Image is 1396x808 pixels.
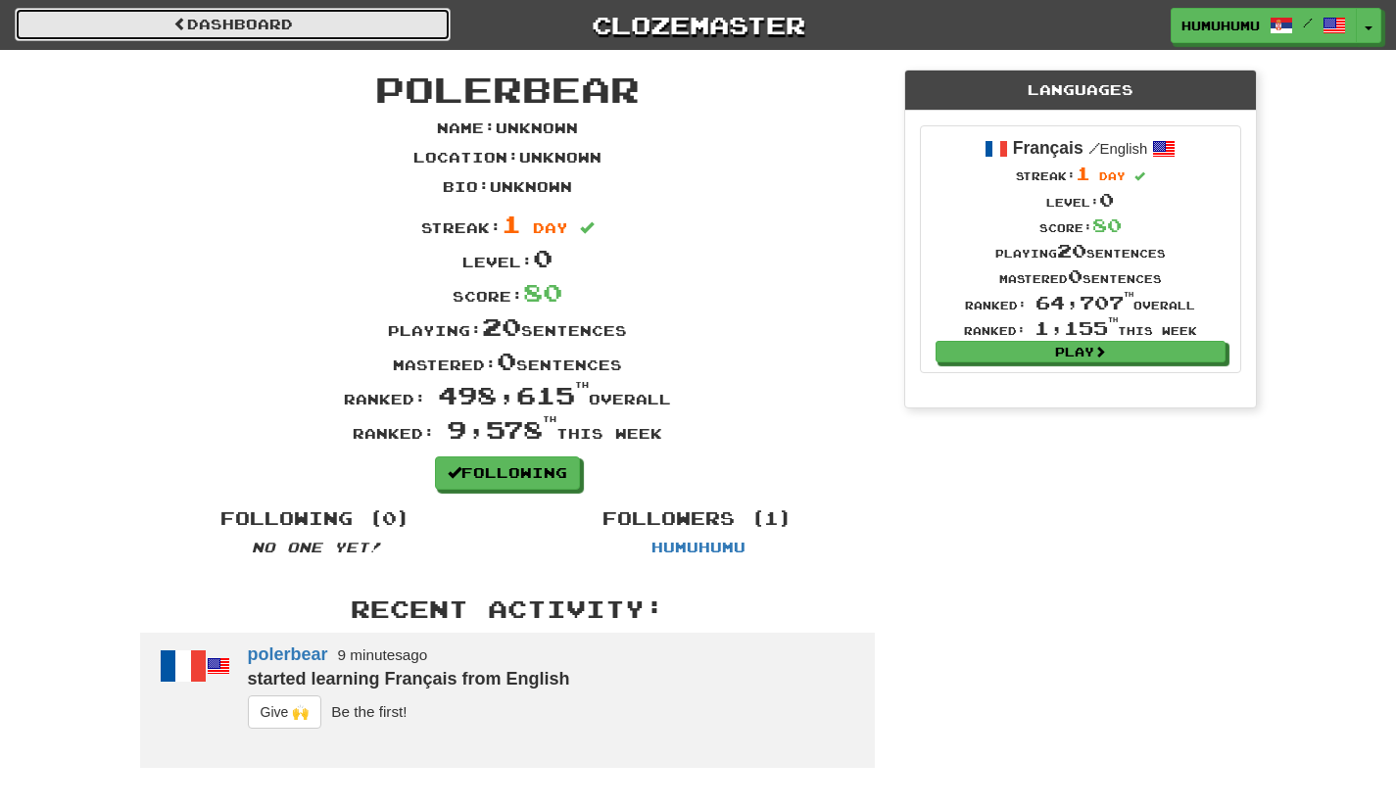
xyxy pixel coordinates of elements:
a: Following [435,456,580,490]
span: 0 [1068,265,1083,287]
div: Mastered: sentences [125,344,890,378]
div: Level: [964,187,1197,213]
span: 20 [482,311,521,341]
span: polerbear [375,68,640,110]
div: Playing: sentences [125,309,890,344]
div: Score: [964,213,1197,238]
span: Streak includes today. [1134,171,1145,182]
span: 1,155 [1035,317,1118,339]
a: Dashboard [15,8,451,41]
span: / [1303,16,1313,29]
span: humuhumu [1181,17,1260,34]
a: Play [936,341,1226,362]
span: 9,578 [447,414,556,444]
span: 498,615 [438,380,589,409]
a: humuhumu / [1171,8,1357,43]
small: 9 minutes ago [338,646,428,663]
div: Streak: [964,161,1197,186]
small: Be the first! [331,703,407,720]
div: Streak: [125,207,890,241]
div: Playing sentences [964,238,1197,263]
button: Give 🙌 [248,695,322,729]
span: 20 [1057,240,1086,261]
span: / [1088,139,1100,157]
h4: Followers (1) [522,509,875,529]
sup: th [1124,291,1133,298]
div: Level: [125,241,890,275]
p: Bio : Unknown [443,177,572,197]
sup: th [543,414,556,424]
small: English [1088,141,1148,157]
div: Mastered sentences [964,263,1197,289]
strong: started learning Français from English [248,669,570,689]
span: 64,707 [1035,292,1133,313]
span: day [1099,169,1126,182]
sup: th [575,380,589,390]
span: 0 [1099,189,1114,211]
h4: Following (0) [140,509,493,529]
a: polerbear [248,644,328,664]
div: Score: [125,275,890,309]
span: 80 [523,277,562,307]
div: Ranked: this week [125,412,890,447]
div: Ranked: overall [125,378,890,412]
span: 1 [502,209,521,238]
h3: Recent Activity: [140,596,875,622]
em: No one yet! [252,539,381,555]
span: 1 [1076,163,1090,184]
a: Clozemaster [480,8,916,42]
p: Name : Unknown [437,119,578,138]
span: day [533,219,568,236]
div: Languages [905,71,1256,111]
p: Location : Unknown [413,148,602,167]
span: 0 [497,346,516,375]
div: Ranked: this week [964,315,1197,341]
sup: th [1108,316,1118,323]
span: 0 [533,243,553,272]
span: 80 [1092,214,1122,236]
strong: Français [1013,138,1083,158]
div: Ranked: overall [964,290,1197,315]
a: humuhumu [651,539,746,555]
